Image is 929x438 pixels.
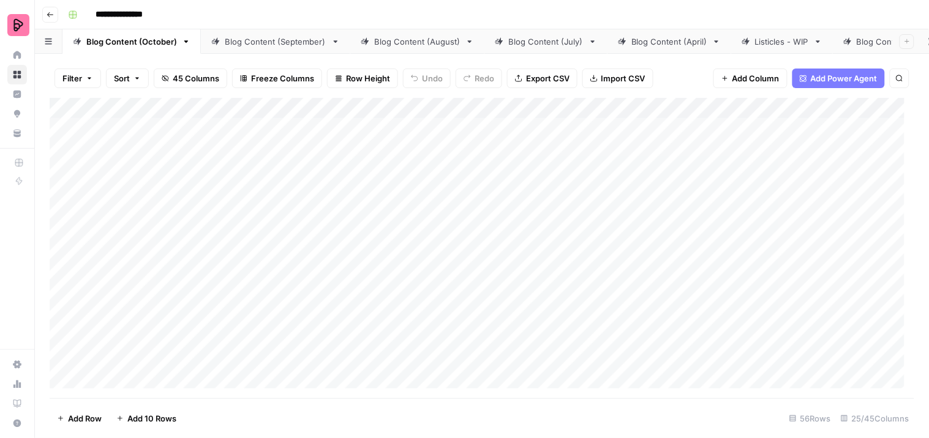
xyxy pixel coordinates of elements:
a: Blog Content (October) [62,29,201,54]
div: 25/45 Columns [836,409,914,428]
a: Blog Content (August) [350,29,484,54]
span: Import CSV [601,72,645,84]
img: Preply Logo [7,14,29,36]
span: 45 Columns [173,72,219,84]
span: Sort [114,72,130,84]
a: Learning Hub [7,394,27,414]
button: Import CSV [582,69,653,88]
a: Insights [7,84,27,104]
button: Redo [456,69,502,88]
a: Home [7,45,27,65]
div: Blog Content (April) [631,35,707,48]
button: Add Row [50,409,109,428]
div: Blog Content (August) [374,35,461,48]
a: Your Data [7,124,27,143]
div: Blog Content (October) [86,35,177,48]
div: Blog Content (September) [225,35,326,48]
button: Undo [403,69,451,88]
span: Filter [62,72,82,84]
span: Freeze Columns [251,72,314,84]
div: Blog Content (July) [508,35,584,48]
button: Add Column [713,69,788,88]
button: Freeze Columns [232,69,322,88]
div: Listicles - WIP [755,35,809,48]
div: 56 Rows [784,409,836,428]
button: Help + Support [7,414,27,433]
a: Browse [7,65,27,84]
a: Blog Content (July) [484,29,607,54]
span: Row Height [346,72,390,84]
a: Blog Content (April) [607,29,731,54]
button: Sort [106,69,149,88]
button: Add Power Agent [792,69,885,88]
a: Settings [7,355,27,374]
a: Usage [7,374,27,394]
button: Filter [55,69,101,88]
span: Export CSV [526,72,570,84]
a: Listicles - WIP [731,29,833,54]
span: Redo [475,72,494,84]
span: Add Row [68,412,102,425]
a: Blog Content (September) [201,29,350,54]
span: Undo [422,72,443,84]
span: Add 10 Rows [127,412,176,425]
span: Add Power Agent [811,72,878,84]
button: Row Height [327,69,398,88]
button: Add 10 Rows [109,409,184,428]
a: Opportunities [7,104,27,124]
button: Workspace: Preply [7,10,27,40]
span: Add Column [732,72,780,84]
button: Export CSV [507,69,577,88]
button: 45 Columns [154,69,227,88]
